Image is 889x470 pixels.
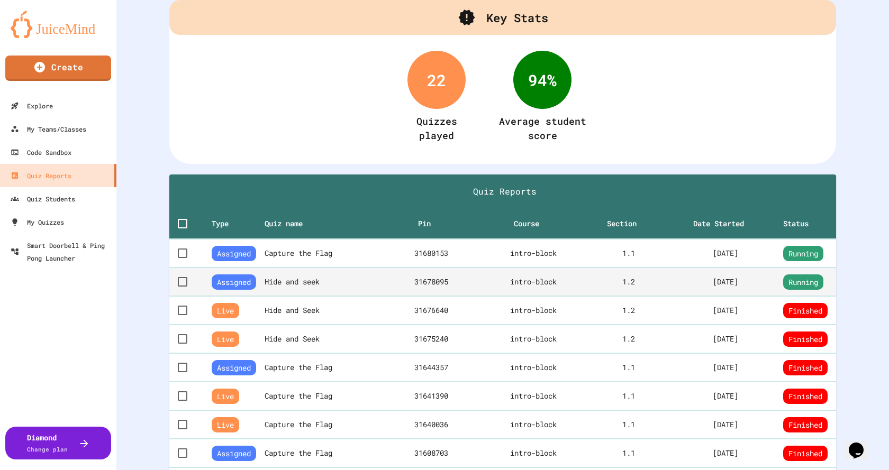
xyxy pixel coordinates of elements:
td: [DATE] [668,439,783,467]
td: 31641390 [386,382,477,410]
span: Assigned [212,274,256,290]
td: 31675240 [386,325,477,353]
div: My Teams/Classes [11,123,86,135]
span: Finished [783,303,828,318]
span: Finished [783,446,828,461]
span: Running [783,246,823,261]
div: intro-block [485,334,582,344]
div: Code Sandbox [11,146,71,159]
div: Quizzes played [416,114,457,143]
button: DiamondChange plan [5,427,111,459]
div: 1 . 1 [598,391,659,401]
span: Live [212,331,239,347]
span: Running [783,274,823,290]
div: Quiz Reports [11,169,71,182]
td: 31644357 [386,353,477,382]
div: 1 . 2 [598,305,659,316]
span: Type [212,217,242,230]
th: Capture the Flag [265,439,386,467]
td: [DATE] [668,382,783,410]
th: Capture the Flag [265,410,386,439]
span: Finished [783,331,828,347]
td: [DATE] [668,296,783,325]
div: 22 [407,51,466,109]
th: Capture the Flag [265,382,386,410]
div: Quiz Students [11,192,75,205]
span: Assigned [212,246,256,261]
div: Diamond [27,432,68,454]
span: Quiz name [265,217,316,230]
div: Smart Doorbell & Ping Pong Launcher [11,239,112,264]
iframe: chat widget [845,428,878,459]
img: logo-orange.svg [11,11,106,38]
span: Live [212,417,239,432]
td: 31608703 [386,439,477,467]
td: 31678095 [386,268,477,296]
span: Assigned [212,360,256,375]
span: Finished [783,360,828,375]
span: Finished [783,389,828,404]
div: Explore [11,99,53,112]
td: 31640036 [386,410,477,439]
div: 94 % [513,51,571,109]
th: Hide and seek [265,268,386,296]
div: 1 . 1 [598,248,659,259]
div: 1 . 2 [598,334,659,344]
div: My Quizzes [11,216,64,228]
td: [DATE] [668,239,783,268]
span: Live [212,389,239,404]
td: [DATE] [668,325,783,353]
span: Status [783,217,822,230]
span: Assigned [212,446,256,461]
div: 1 . 2 [598,277,659,287]
th: Hide and Seek [265,296,386,325]
span: Section [607,217,650,230]
span: Date Started [693,217,758,230]
div: intro-block [485,419,582,430]
td: [DATE] [668,410,783,439]
th: Hide and Seek [265,325,386,353]
div: intro-block [485,248,582,259]
div: intro-block [485,362,582,373]
td: 31680153 [386,239,477,268]
th: Capture the Flag [265,239,386,268]
div: intro-block [485,448,582,458]
td: [DATE] [668,268,783,296]
span: Live [212,303,239,318]
span: Pin [418,217,444,230]
div: 1 . 1 [598,448,659,458]
span: Change plan [27,445,68,453]
span: Course [514,217,553,230]
span: Finished [783,417,828,432]
div: intro-block [485,277,582,287]
a: Create [5,56,111,81]
h1: Quiz Reports [178,185,832,198]
div: intro-block [485,391,582,401]
div: 1 . 1 [598,362,659,373]
div: Average student score [497,114,587,143]
div: 1 . 1 [598,419,659,430]
td: [DATE] [668,353,783,382]
th: Capture the Flag [265,353,386,382]
td: 31676640 [386,296,477,325]
div: intro-block [485,305,582,316]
